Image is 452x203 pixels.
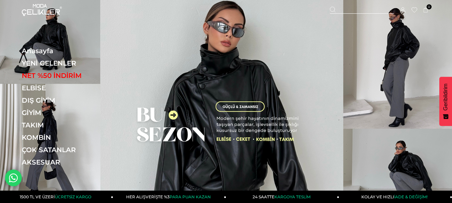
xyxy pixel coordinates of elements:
span: İADE & DEĞİŞİM! [394,194,428,199]
span: KARGOYA TESLİM [274,194,310,199]
a: ÇOK SATANLAR [22,146,114,154]
button: Geribildirim - Show survey [439,77,452,126]
span: PARA PUAN KAZAN [170,194,211,199]
a: YENİ GELENLER [22,59,114,67]
a: DIŞ GİYİM [22,96,114,104]
a: TAKIM [22,121,114,129]
a: 0 [423,8,428,13]
span: ÜCRETSİZ KARGO [55,194,91,199]
a: 1500 TL VE ÜZERİÜCRETSİZ KARGO [0,191,113,203]
img: logo [22,4,62,16]
a: GİYİM [22,109,114,117]
a: HER ALIŞVERİŞTE %3PARA PUAN KAZAN [113,191,227,203]
a: KOMBİN [22,133,114,141]
a: Anasayfa [22,47,114,55]
a: AKSESUAR [22,158,114,166]
span: 0 [427,4,432,9]
a: 24 SAATTEKARGOYA TESLİM [226,191,339,203]
a: ELBİSE [22,84,114,92]
span: Geribildirim [443,84,449,111]
a: NET %50 İNDİRİM [22,72,114,80]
